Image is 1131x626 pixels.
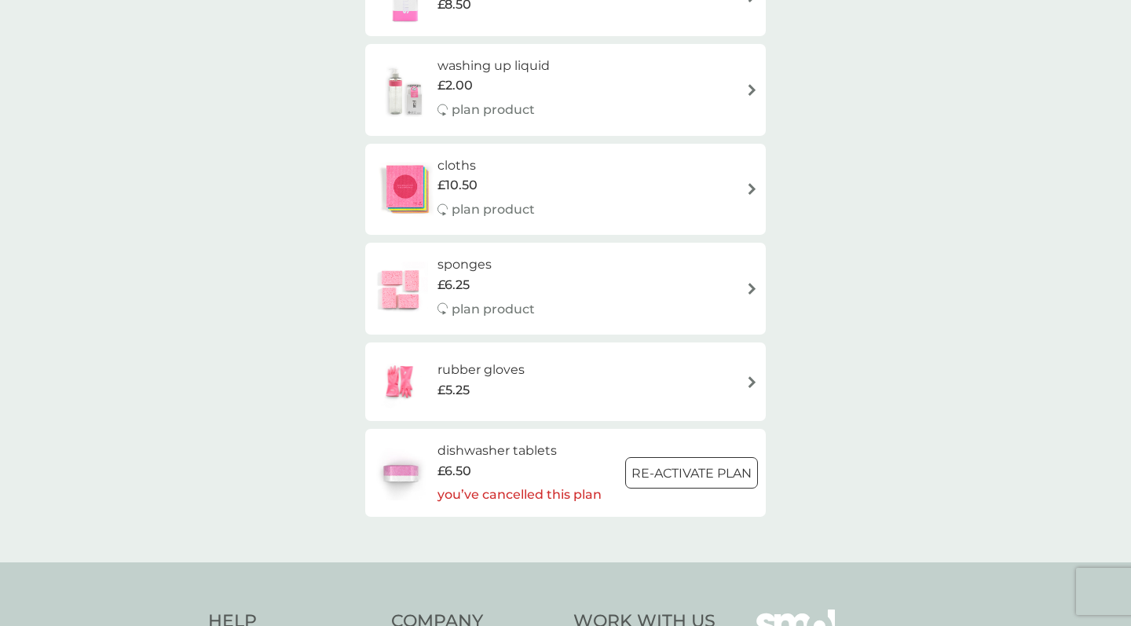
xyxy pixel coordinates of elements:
h6: dishwasher tablets [437,441,602,461]
img: rubber gloves [373,354,428,409]
span: £6.50 [437,461,471,481]
img: dishwasher tablets [373,445,428,500]
img: washing up liquid [373,62,437,117]
p: plan product [452,200,535,220]
h6: washing up liquid [437,56,550,76]
h6: sponges [437,254,535,275]
img: arrow right [746,84,758,96]
span: £5.25 [437,380,470,401]
span: £10.50 [437,175,478,196]
p: Re-activate Plan [631,463,752,484]
h6: cloths [437,156,535,176]
span: £6.25 [437,275,470,295]
span: £2.00 [437,75,473,96]
button: Re-activate Plan [625,457,758,489]
p: you’ve cancelled this plan [437,485,602,505]
p: plan product [452,299,535,320]
img: arrow right [746,376,758,388]
h6: rubber gloves [437,360,525,380]
img: arrow right [746,183,758,195]
img: arrow right [746,283,758,295]
img: cloths [373,162,437,217]
p: plan product [452,100,535,120]
img: sponges [373,262,428,317]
